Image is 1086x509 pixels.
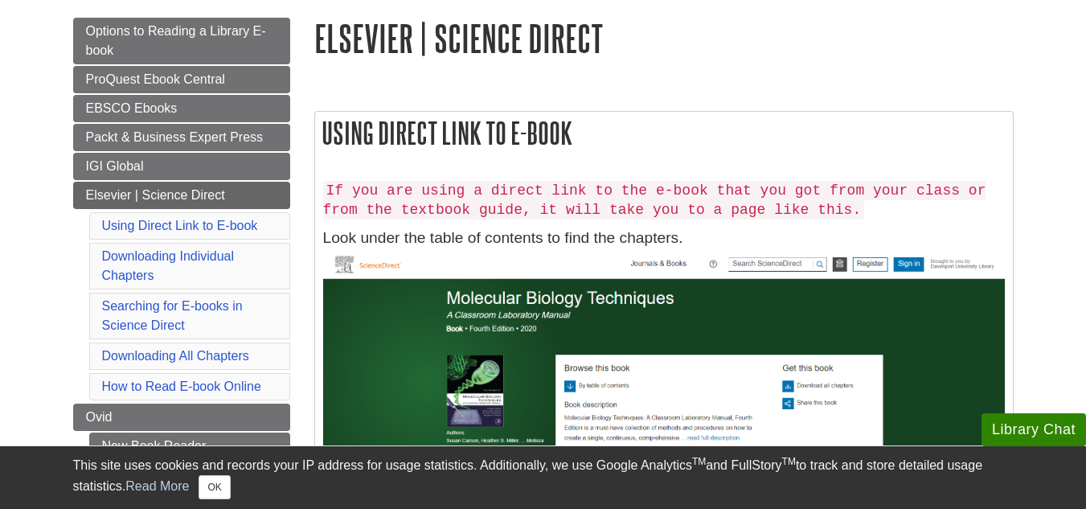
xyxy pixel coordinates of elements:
[315,112,1013,154] h2: Using Direct Link to E-book
[89,433,290,460] a: New Book Reader
[86,159,144,173] span: IGI Global
[73,124,290,151] a: Packt & Business Expert Press
[86,410,113,424] span: Ovid
[86,130,264,144] span: Packt & Business Expert Press
[323,181,986,220] code: If you are using a direct link to the e-book that you got from your class or from the textbook gu...
[86,101,178,115] span: EBSCO Ebooks
[73,66,290,93] a: ProQuest Ebook Central
[314,18,1014,59] h1: Elsevier | Science Direct
[73,404,290,431] a: Ovid
[102,299,243,332] a: Searching for E-books in Science Direct
[73,18,290,64] a: Options to Reading a Library E-book
[102,349,249,363] a: Downloading All Chapters
[86,72,225,86] span: ProQuest Ebook Central
[86,188,225,202] span: Elsevier | Science Direct
[782,456,796,467] sup: TM
[102,380,261,393] a: How to Read E-book Online
[692,456,706,467] sup: TM
[86,24,266,57] span: Options to Reading a Library E-book
[981,413,1086,446] button: Library Chat
[73,456,1014,499] div: This site uses cookies and records your IP address for usage statistics. Additionally, we use Goo...
[102,219,258,232] a: Using Direct Link to E-book
[102,249,235,282] a: Downloading Individual Chapters
[73,153,290,180] a: IGI Global
[199,475,230,499] button: Close
[73,95,290,122] a: EBSCO Ebooks
[73,182,290,209] a: Elsevier | Science Direct
[125,479,189,493] a: Read More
